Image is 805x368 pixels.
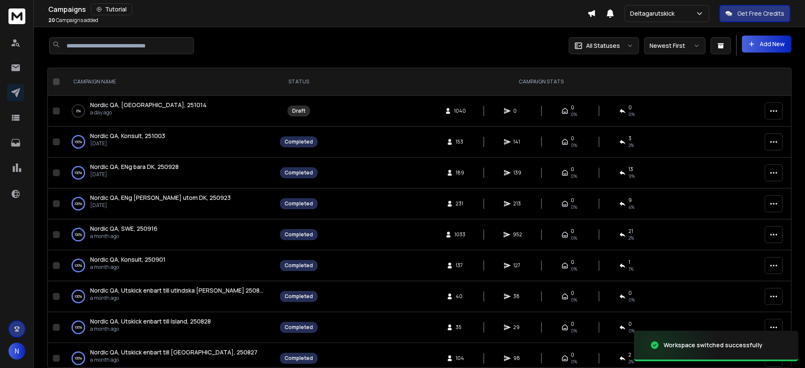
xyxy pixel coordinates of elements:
[285,293,313,300] div: Completed
[91,3,132,15] button: Tutorial
[323,68,760,96] th: CAMPAIGN STATS
[571,235,577,241] span: 0%
[90,171,179,178] p: [DATE]
[63,219,275,250] td: 100%Nordic QA, SWE, 250916a month ago
[630,9,678,18] p: Deltagarutskick
[628,111,635,118] span: 0%
[454,108,466,114] span: 1040
[75,199,82,208] p: 100 %
[285,324,313,331] div: Completed
[571,321,574,327] span: 0
[628,296,635,303] span: 0 %
[571,142,577,149] span: 0%
[628,142,634,149] span: 2 %
[90,357,257,363] p: a month ago
[285,355,313,362] div: Completed
[571,204,577,210] span: 0%
[90,233,158,240] p: a month ago
[628,235,634,241] span: 2 %
[90,140,165,147] p: [DATE]
[292,108,305,114] div: Draft
[571,351,574,358] span: 0
[90,264,166,271] p: a month ago
[664,341,763,349] div: Workspace switched successfully
[76,107,81,115] p: 0 %
[285,169,313,176] div: Completed
[571,290,574,296] span: 0
[90,194,231,202] a: Nordic QA, ENg [PERSON_NAME] utom DK, 250923
[90,317,211,326] a: Nordic QA, Utskick enbart till Island, 250828
[513,108,522,114] span: 0
[628,259,630,266] span: 1
[63,96,275,127] td: 0%Nordic QA, [GEOGRAPHIC_DATA], 251014a day ago
[75,138,82,146] p: 100 %
[628,197,632,204] span: 9
[456,169,464,176] span: 189
[571,111,577,118] span: 0%
[456,324,464,331] span: 35
[90,295,266,302] p: a month ago
[571,104,574,111] span: 0
[63,68,275,96] th: CAMPAIGN NAME
[719,5,790,22] button: Get Free Credits
[571,327,577,334] span: 0%
[571,259,574,266] span: 0
[63,188,275,219] td: 100%Nordic QA, ENg [PERSON_NAME] utom DK, 250923[DATE]
[75,354,82,362] p: 100 %
[571,228,574,235] span: 0
[513,169,522,176] span: 139
[90,202,231,209] p: [DATE]
[456,355,464,362] span: 104
[628,173,635,180] span: 9 %
[285,138,313,145] div: Completed
[63,250,275,281] td: 100%Nordic QA, Konsult, 250901a month ago
[454,231,465,238] span: 1033
[90,101,207,109] a: Nordic QA, [GEOGRAPHIC_DATA], 251014
[75,169,82,177] p: 100 %
[456,200,464,207] span: 231
[63,127,275,158] td: 100%Nordic QA, Konsult, 251003[DATE]
[75,323,82,332] p: 100 %
[586,42,620,50] p: All Statuses
[513,324,522,331] span: 29
[628,135,631,142] span: 3
[90,194,231,202] span: Nordic QA, ENg [PERSON_NAME] utom DK, 250923
[75,261,82,270] p: 100 %
[90,326,211,332] p: a month ago
[571,173,577,180] span: 0%
[63,312,275,343] td: 100%Nordic QA, Utskick enbart till Island, 250828a month ago
[628,204,634,210] span: 4 %
[513,231,522,238] span: 952
[628,321,632,327] span: 0
[90,163,179,171] a: Nordic QA, ENg bara DK, 250928
[742,36,791,53] button: Add New
[628,104,632,111] span: 0
[90,255,166,263] span: Nordic QA, Konsult, 250901
[75,292,82,301] p: 100 %
[63,281,275,312] td: 100%Nordic QA, Utskick enbart till utlndska [PERSON_NAME] 250829a month ago
[8,343,25,360] button: N
[571,296,577,303] span: 0%
[456,293,464,300] span: 40
[628,290,632,296] span: 0
[456,138,464,145] span: 153
[571,166,574,173] span: 0
[571,266,577,272] span: 0%
[628,266,633,272] span: 1 %
[285,200,313,207] div: Completed
[513,262,522,269] span: 127
[90,224,158,232] span: Nordic QA, SWE, 250916
[513,138,522,145] span: 141
[90,348,257,357] a: Nordic QA, Utskick enbart till [GEOGRAPHIC_DATA], 250827
[571,135,574,142] span: 0
[737,9,784,18] p: Get Free Credits
[513,355,522,362] span: 98
[90,132,165,140] a: Nordic QA, Konsult, 251003
[90,286,266,295] a: Nordic QA, Utskick enbart till utlndska [PERSON_NAME] 250829
[90,224,158,233] a: Nordic QA, SWE, 250916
